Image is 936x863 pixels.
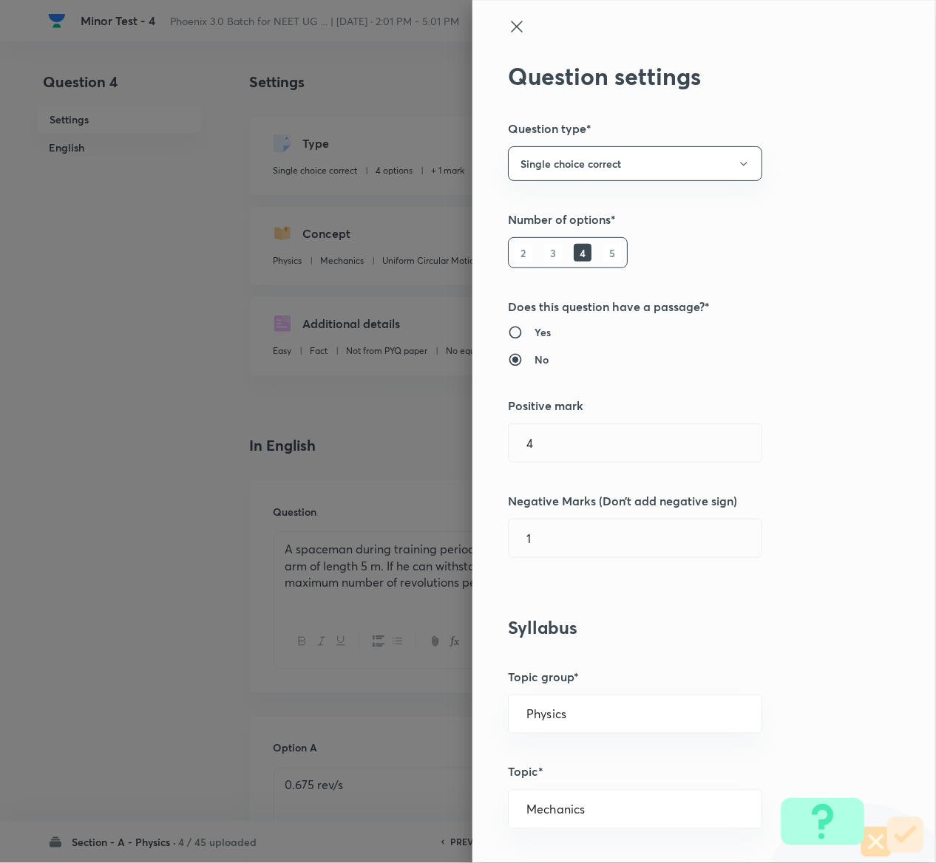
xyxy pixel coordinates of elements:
input: Negative marks [509,519,762,557]
button: Open [753,713,756,716]
h6: 4 [574,244,591,262]
h5: Topic group* [508,668,851,686]
h5: Positive mark [508,397,851,415]
h2: Question settings [508,62,851,90]
h6: Yes [535,324,551,340]
h3: Syllabus [508,617,851,638]
input: Positive marks [509,424,762,462]
h5: Does this question have a passage?* [508,298,851,315]
button: Single choice correct [508,146,762,181]
h5: Number of options* [508,211,851,228]
h6: 5 [603,244,621,262]
h5: Negative Marks (Don’t add negative sign) [508,492,851,510]
h6: 2 [515,244,532,262]
h5: Topic* [508,763,851,781]
input: Select a topic group [526,707,744,721]
h6: No [535,352,549,367]
h5: Question type* [508,120,851,137]
h6: 3 [544,244,562,262]
input: Search a topic [526,802,744,816]
button: Open [753,808,756,811]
